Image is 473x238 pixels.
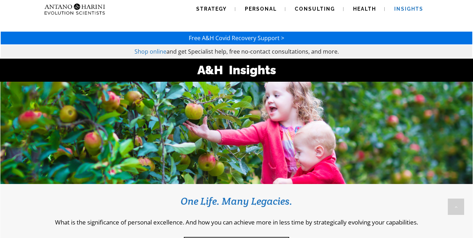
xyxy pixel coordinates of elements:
a: Free A&H Covid Recovery Support > [189,34,284,42]
strong: A&H Insights [197,63,276,77]
h3: One Life. Many Legacies. [11,195,462,207]
span: Health [353,6,376,12]
span: Consulting [295,6,335,12]
span: Strategy [196,6,227,12]
span: and get Specialist help, free no-contact consultations, and more. [166,48,339,55]
p: What is the significance of personal excellence. And how you can achieve more in less time by str... [11,218,462,226]
a: Shop online [134,48,166,55]
span: Insights [394,6,423,12]
span: Personal [245,6,277,12]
